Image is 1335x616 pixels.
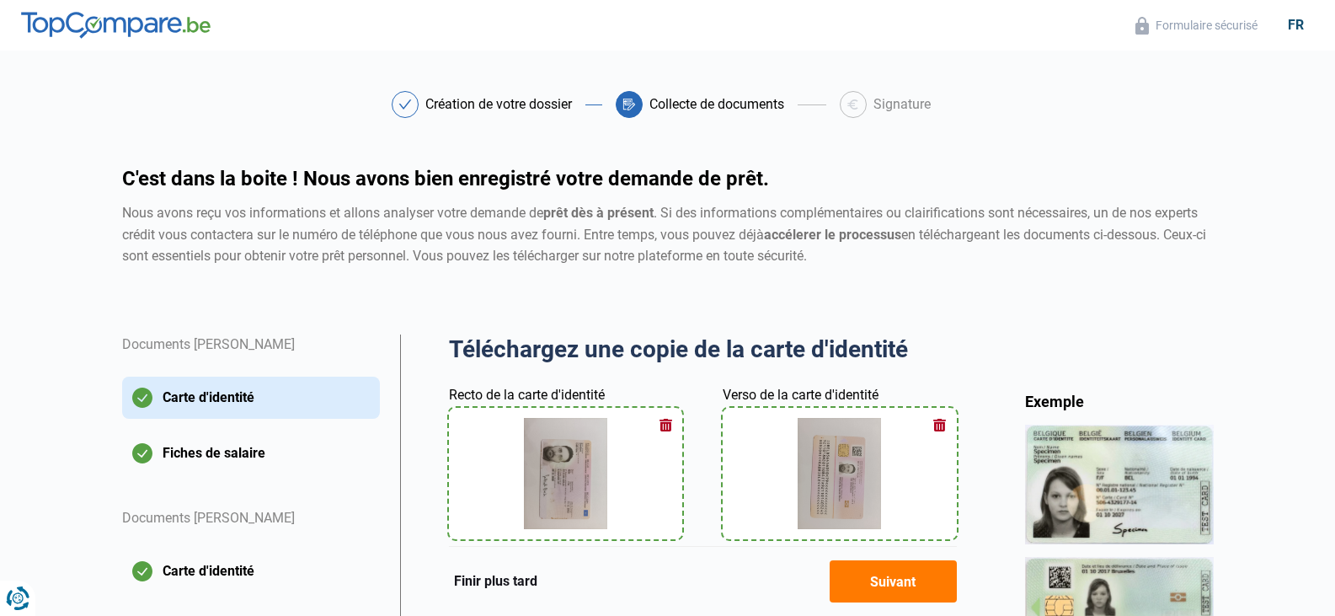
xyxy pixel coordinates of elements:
div: Documents [PERSON_NAME] [122,488,380,550]
strong: accélerer le processus [764,227,901,243]
h2: Téléchargez une copie de la carte d'identité [449,335,957,365]
button: Carte d'identité [122,377,380,419]
button: Fiches de salaire [122,432,380,474]
div: Création de votre dossier [425,98,572,111]
div: Signature [873,98,931,111]
div: Documents [PERSON_NAME] [122,335,380,377]
div: Exemple [1025,392,1214,411]
div: Nous avons reçu vos informations et allons analyser votre demande de . Si des informations complé... [122,202,1214,267]
label: Verso de la carte d'identité [723,385,878,405]
label: Recto de la carte d'identité [449,385,605,405]
button: Formulaire sécurisé [1130,16,1263,35]
img: TopCompare.be [21,12,211,39]
strong: prêt dès à présent [543,205,654,221]
button: Carte d'identité [122,550,380,592]
h1: C'est dans la boite ! Nous avons bien enregistré votre demande de prêt. [122,169,1214,189]
div: Collecte de documents [649,98,784,111]
div: fr [1278,17,1314,33]
img: idCard2File [798,418,881,530]
button: Suivant [830,560,957,603]
img: idCard1File [524,418,607,530]
button: Finir plus tard [449,570,542,592]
